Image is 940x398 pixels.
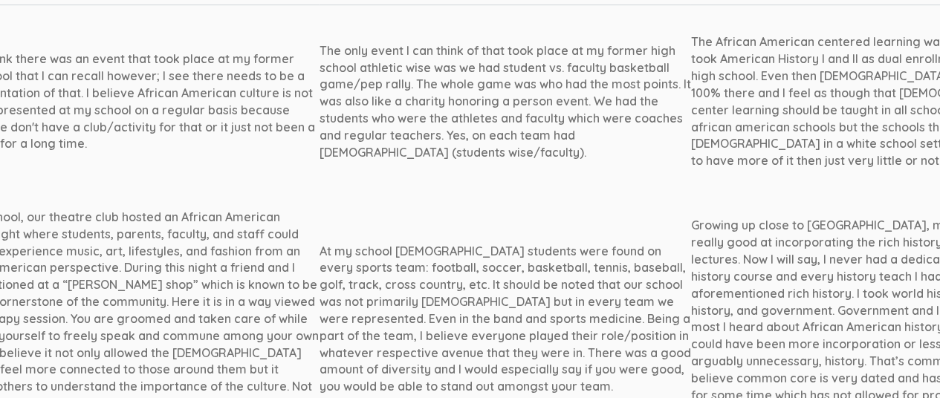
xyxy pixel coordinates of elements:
[320,243,691,396] div: At my school [DEMOGRAPHIC_DATA] students were found on every sports team: football, soccer, baske...
[866,327,940,398] iframe: Chat Widget
[320,42,691,161] div: The only event I can think of that took place at my former high school athletic wise was we had s...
